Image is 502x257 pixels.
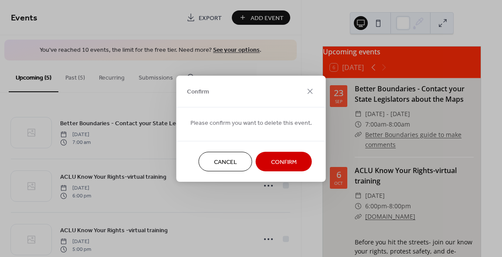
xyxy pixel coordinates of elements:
[187,87,209,97] span: Confirm
[190,118,312,127] span: Please confirm you want to delete this event.
[256,152,312,171] button: Confirm
[214,157,237,167] span: Cancel
[199,152,252,171] button: Cancel
[271,157,297,167] span: Confirm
